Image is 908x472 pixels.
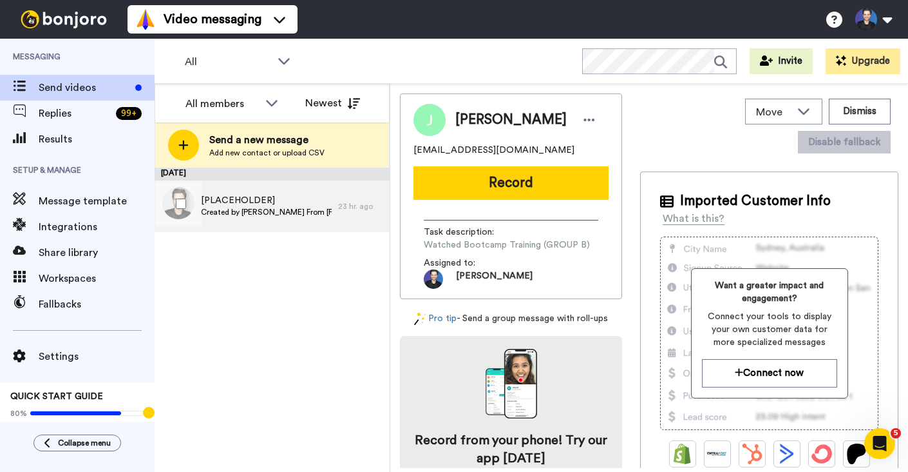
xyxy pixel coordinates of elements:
span: Want a greater impact and engagement? [702,279,837,305]
div: 99 + [116,107,142,120]
span: 5 [891,428,901,438]
span: Add new contact or upload CSV [209,148,325,158]
span: Task description : [424,226,514,239]
button: Upgrade [826,48,900,74]
span: [PLACEHOLDER] [201,194,332,207]
span: 80% [10,408,27,418]
span: Created by [PERSON_NAME] From [PERSON_NAME][GEOGRAPHIC_DATA] [201,207,332,217]
img: magic-wand.svg [414,312,426,326]
span: Workspaces [39,271,155,286]
img: Image of Joshua [413,104,446,136]
a: Pro tip [414,312,457,326]
button: Newest [296,90,370,116]
img: bj-logo-header-white.svg [15,10,112,28]
button: Disable fallback [798,131,891,153]
img: Shopify [672,444,693,464]
img: Ontraport [707,444,728,464]
button: Collapse menu [33,435,121,451]
div: Tooltip anchor [143,407,155,418]
img: download [486,349,537,418]
div: What is this? [663,211,724,226]
span: Connect your tools to display your own customer data for more specialized messages [702,310,837,349]
span: All [185,54,271,70]
button: Invite [750,48,813,74]
div: - Send a group message with roll-ups [400,312,622,326]
span: Send a new message [209,132,325,148]
span: Watched Bootcamp Training (GROUP B) [424,239,590,251]
span: [EMAIL_ADDRESS][DOMAIN_NAME] [413,144,574,157]
img: ConvertKit [811,444,832,464]
img: vm-color.svg [135,9,156,30]
h4: Record from your phone! Try our app [DATE] [413,431,609,467]
img: ActiveCampaign [777,444,797,464]
div: [DATE] [155,168,390,181]
span: Fallbacks [39,297,155,312]
button: Record [413,166,609,200]
span: Send videos [39,80,130,95]
button: Connect now [702,359,837,387]
span: Settings [39,349,155,364]
img: 6be86ef7-c569-4fce-93cb-afb5ceb4fafb-1583875477.jpg [424,270,443,289]
span: QUICK START GUIDE [10,392,103,401]
span: Imported Customer Info [680,192,831,211]
span: Assigned to: [424,257,514,270]
iframe: Intercom live chat [864,428,895,459]
span: [PERSON_NAME] [455,110,567,130]
img: Patreon [846,444,867,464]
button: Dismiss [829,99,891,124]
div: All members [185,96,259,112]
span: Send yourself a test [10,421,144,431]
span: Message template [39,193,155,209]
span: Share library [39,245,155,261]
img: Hubspot [742,444,762,464]
span: [PERSON_NAME] [456,270,533,289]
span: Integrations [39,219,155,235]
span: Move [756,104,791,120]
span: Replies [39,106,111,121]
div: 23 hr. ago [338,201,383,211]
span: Collapse menu [58,438,111,448]
span: Video messaging [164,10,261,28]
span: Results [39,132,155,147]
